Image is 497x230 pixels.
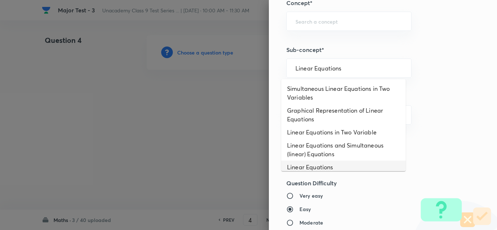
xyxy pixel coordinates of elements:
h6: Very easy [299,192,323,199]
button: Open [407,21,409,22]
input: Search a concept [295,18,402,25]
button: Close [407,68,409,69]
input: Search a sub-concept [295,65,402,72]
li: Linear Equations and Simultaneous (linear) Equations [281,139,406,161]
li: Simultaneous Linear Equations in Two Variables [281,82,406,104]
li: Graphical Representation of Linear Equations [281,104,406,126]
h6: Easy [299,205,311,213]
h6: Moderate [299,219,323,226]
li: Linear Equations in Two Variable [281,126,406,139]
button: Open [407,114,409,116]
h5: Question Difficulty [286,179,455,187]
li: Linear Equations [281,161,406,174]
h5: Sub-concept* [286,45,455,54]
